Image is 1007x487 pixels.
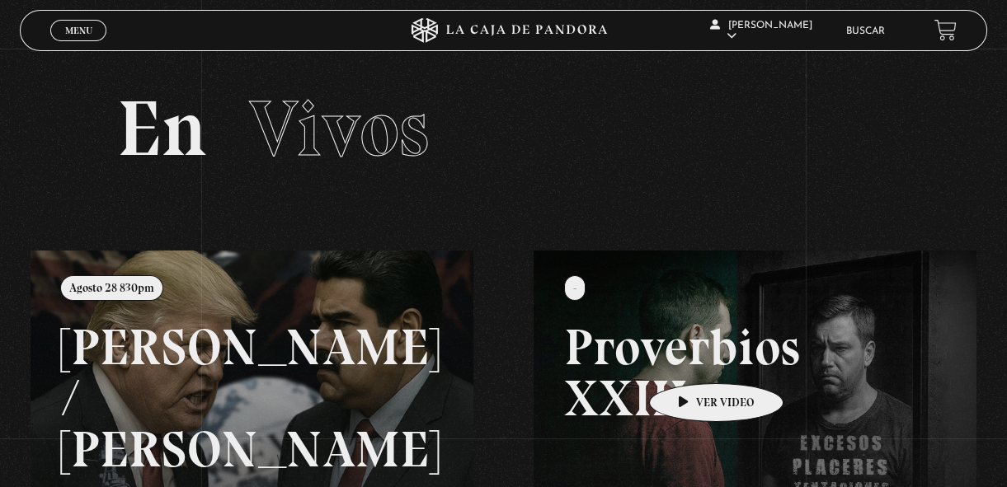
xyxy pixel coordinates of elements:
[65,26,92,35] span: Menu
[117,90,891,168] h2: En
[934,19,957,41] a: View your shopping cart
[249,82,429,176] span: Vivos
[846,26,885,36] a: Buscar
[710,21,812,41] span: [PERSON_NAME]
[59,40,98,51] span: Cerrar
